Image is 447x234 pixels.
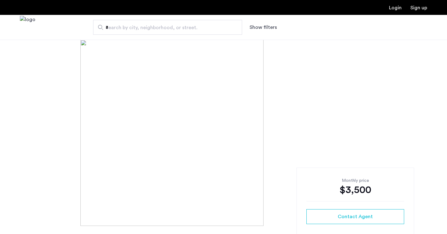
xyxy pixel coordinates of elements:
button: button [306,209,404,224]
a: Cazamio Logo [20,16,35,39]
img: [object%20Object] [80,40,367,226]
input: Apartment Search [93,20,242,35]
img: logo [20,16,35,39]
div: $3,500 [306,184,404,196]
span: Contact Agent [338,213,373,220]
a: Login [389,5,402,10]
a: Registration [410,5,427,10]
button: Show or hide filters [250,24,277,31]
div: Monthly price [306,178,404,184]
span: Search by city, neighborhood, or street. [106,24,225,31]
